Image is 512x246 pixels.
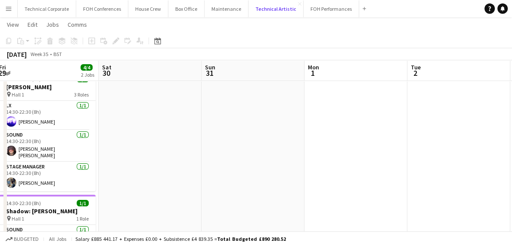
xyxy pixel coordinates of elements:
button: Technical Artistic [248,0,304,17]
span: Mon [308,63,319,71]
div: Salary £885 441.17 + Expenses £0.00 + Subsistence £4 839.35 = [75,236,286,242]
div: [DATE] [7,50,27,59]
button: Maintenance [205,0,248,17]
span: Comms [68,21,87,28]
a: Edit [24,19,41,30]
a: Comms [64,19,90,30]
span: Jobs [46,21,59,28]
span: 31 [204,68,215,78]
button: Technical Corporate [18,0,76,17]
span: 14:30-22:30 (8h) [6,200,41,206]
span: View [7,21,19,28]
span: Edit [28,21,37,28]
span: 4/4 [81,64,93,71]
div: BST [53,51,62,57]
span: Budgeted [14,236,39,242]
button: Budgeted [4,234,40,244]
button: FOH Conferences [76,0,128,17]
span: Sun [205,63,215,71]
span: 30 [101,68,112,78]
span: Total Budgeted £890 280.52 [217,236,286,242]
button: House Crew [128,0,168,17]
span: Sat [102,63,112,71]
a: View [3,19,22,30]
span: Week 35 [28,51,50,57]
span: 2 [410,68,421,78]
span: Hall 1 [12,91,24,98]
div: 2 Jobs [81,72,94,78]
span: 3 Roles [74,91,89,98]
span: 1 Role [76,215,89,222]
span: 1/1 [77,200,89,206]
span: Tue [411,63,421,71]
button: Box Office [168,0,205,17]
a: Jobs [43,19,62,30]
span: Hall 1 [12,215,24,222]
span: All jobs [47,236,68,242]
button: FOH Performances [304,0,359,17]
span: 1 [307,68,319,78]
